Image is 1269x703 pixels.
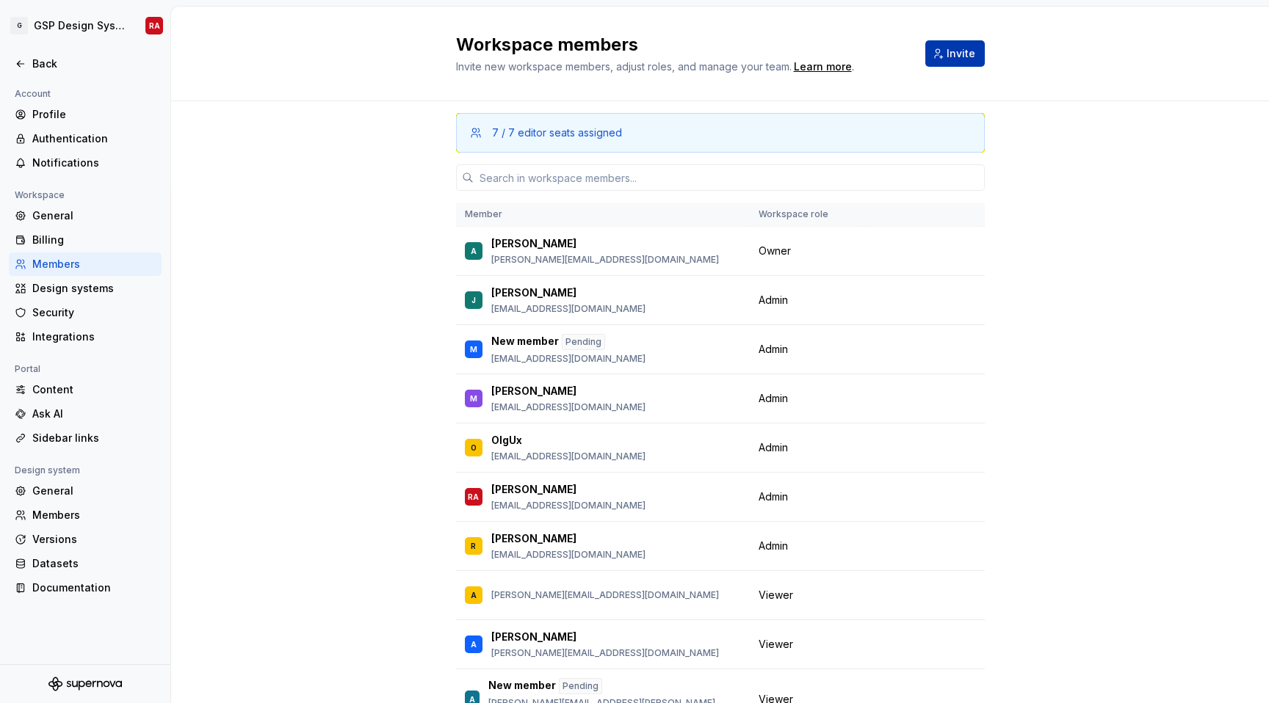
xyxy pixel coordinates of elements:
a: Documentation [9,576,162,600]
span: Admin [759,440,788,455]
p: [PERSON_NAME][EMAIL_ADDRESS][DOMAIN_NAME] [491,647,719,659]
div: Pending [562,334,605,350]
p: OlgUx [491,433,522,448]
div: M [470,342,477,357]
a: Design systems [9,277,162,300]
div: Account [9,85,57,103]
span: Invite new workspace members, adjust roles, and manage your team. [456,60,792,73]
span: Admin [759,342,788,357]
p: [EMAIL_ADDRESS][DOMAIN_NAME] [491,353,646,365]
div: Back [32,57,156,71]
p: [PERSON_NAME][EMAIL_ADDRESS][DOMAIN_NAME] [491,254,719,266]
a: Profile [9,103,162,126]
span: Owner [759,244,791,258]
p: [PERSON_NAME] [491,630,576,644]
p: [EMAIL_ADDRESS][DOMAIN_NAME] [491,500,646,511]
p: [PERSON_NAME] [491,384,576,398]
a: Content [9,378,162,401]
div: RA [468,489,479,504]
p: [PERSON_NAME] [491,285,576,300]
p: [PERSON_NAME] [491,531,576,546]
p: [PERSON_NAME] [491,482,576,497]
a: General [9,204,162,227]
div: Members [32,257,156,272]
span: Viewer [759,588,793,602]
div: G [10,17,28,34]
p: [EMAIL_ADDRESS][DOMAIN_NAME] [491,549,646,561]
div: R [471,539,476,553]
th: Member [456,203,750,227]
div: Documentation [32,580,156,595]
span: Admin [759,293,788,307]
span: Invite [947,46,975,61]
p: New member [488,678,556,694]
div: General [32,208,156,223]
p: [EMAIL_ADDRESS][DOMAIN_NAME] [491,451,646,462]
p: New member [491,334,559,350]
p: [PERSON_NAME][EMAIL_ADDRESS][DOMAIN_NAME] [491,589,719,601]
a: Notifications [9,151,162,175]
div: Pending [559,678,602,694]
div: Billing [32,233,156,247]
a: Learn more [794,59,852,74]
a: Ask AI [9,402,162,426]
a: Versions [9,528,162,551]
div: 7 / 7 editor seats assigned [492,125,622,140]
div: Integrations [32,329,156,344]
div: Workspace [9,186,70,204]
p: [PERSON_NAME] [491,236,576,251]
div: Profile [32,107,156,122]
a: Datasets [9,552,162,575]
svg: Supernova Logo [48,677,122,691]
div: Sidebar links [32,431,156,445]
a: Integrations [9,325,162,349]
div: RA [149,20,160,32]
div: Security [32,305,156,320]
div: Members [32,508,156,522]
div: Notifications [32,156,156,170]
button: Invite [925,40,985,67]
button: GGSP Design SystemRA [3,10,167,42]
div: A [471,244,477,258]
span: . [792,62,854,73]
a: Billing [9,228,162,252]
div: Authentication [32,131,156,146]
a: General [9,479,162,503]
p: [EMAIL_ADDRESS][DOMAIN_NAME] [491,303,646,315]
div: A [471,637,477,652]
input: Search in workspace members... [474,164,985,191]
th: Workspace role [750,203,862,227]
div: Versions [32,532,156,547]
div: General [32,484,156,498]
div: Portal [9,360,46,378]
a: Members [9,252,162,276]
div: Design system [9,462,86,479]
div: Content [32,382,156,397]
a: Sidebar links [9,426,162,450]
span: Viewer [759,637,793,652]
div: J [471,293,476,307]
div: A [471,588,477,602]
div: Ask AI [32,407,156,421]
div: M [470,391,477,406]
span: Admin [759,391,788,406]
div: Datasets [32,556,156,571]
div: GSP Design System [34,18,128,33]
p: [EMAIL_ADDRESS][DOMAIN_NAME] [491,401,646,413]
a: Members [9,503,162,527]
span: Admin [759,539,788,553]
div: Design systems [32,281,156,296]
a: Authentication [9,127,162,150]
div: O [471,440,477,455]
span: Admin [759,489,788,504]
a: Security [9,301,162,324]
a: Back [9,52,162,76]
h2: Workspace members [456,33,908,57]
